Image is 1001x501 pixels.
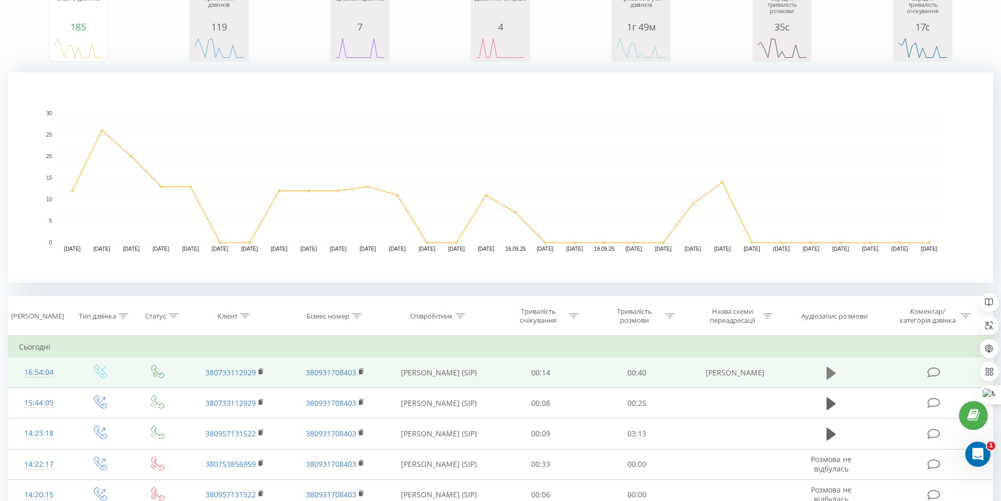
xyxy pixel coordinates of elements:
[594,246,614,252] text: 19.09.25
[153,246,170,252] text: [DATE]
[334,32,386,64] svg: A chart.
[685,357,785,388] td: [PERSON_NAME]
[832,246,849,252] text: [DATE]
[11,312,64,321] div: [PERSON_NAME]
[385,357,493,388] td: [PERSON_NAME] (SIP)
[537,246,554,252] text: [DATE]
[474,22,527,32] div: 4
[493,357,589,388] td: 00:14
[193,22,245,32] div: 119
[145,312,166,321] div: Статус
[801,312,868,321] div: Аудіозапис розмови
[46,154,53,159] text: 20
[987,442,995,450] span: 1
[205,459,256,469] a: 380753856959
[193,32,245,64] svg: A chart.
[49,218,52,224] text: 5
[19,423,59,444] div: 14:23:18
[385,388,493,418] td: [PERSON_NAME] (SIP)
[589,449,685,479] td: 00:00
[505,246,526,252] text: 16.09.25
[306,459,356,469] a: 380931708403
[52,22,105,32] div: 185
[64,246,81,252] text: [DATE]
[46,175,53,181] text: 15
[862,246,879,252] text: [DATE]
[306,312,349,321] div: Бізнес номер
[493,418,589,449] td: 00:09
[566,246,583,252] text: [DATE]
[756,22,808,32] div: 35с
[218,312,238,321] div: Клієнт
[205,367,256,377] a: 380733112929
[685,246,701,252] text: [DATE]
[205,489,256,499] a: 380957131522
[330,246,347,252] text: [DATE]
[52,32,105,64] svg: A chart.
[921,246,938,252] text: [DATE]
[241,246,258,252] text: [DATE]
[306,367,356,377] a: 380931708403
[306,489,356,499] a: 380931708403
[704,307,760,325] div: Назва схеми переадресації
[756,32,808,64] svg: A chart.
[334,22,386,32] div: 7
[965,442,990,467] iframe: Intercom live chat
[474,32,527,64] svg: A chart.
[589,357,685,388] td: 00:40
[606,307,663,325] div: Тривалість розмови
[448,246,465,252] text: [DATE]
[385,418,493,449] td: [PERSON_NAME] (SIP)
[389,246,406,252] text: [DATE]
[306,398,356,408] a: 380931708403
[46,132,53,138] text: 25
[655,246,672,252] text: [DATE]
[212,246,229,252] text: [DATE]
[46,110,53,116] text: 30
[615,32,667,64] svg: A chart.
[306,428,356,438] a: 380931708403
[8,336,993,357] td: Сьогодні
[19,454,59,475] div: 14:22:17
[891,246,908,252] text: [DATE]
[46,197,53,202] text: 10
[493,388,589,418] td: 00:08
[19,362,59,383] div: 16:54:04
[205,398,256,408] a: 380733112929
[359,246,376,252] text: [DATE]
[744,246,760,252] text: [DATE]
[615,22,667,32] div: 1г 49м
[8,73,993,283] svg: A chart.
[419,246,436,252] text: [DATE]
[589,388,685,418] td: 00:25
[896,32,949,64] div: A chart.
[803,246,820,252] text: [DATE]
[714,246,731,252] text: [DATE]
[811,454,852,474] span: Розмова не відбулась
[410,312,453,321] div: Співробітник
[589,418,685,449] td: 03:13
[123,246,140,252] text: [DATE]
[897,307,958,325] div: Коментар/категорія дзвінка
[19,393,59,413] div: 15:44:05
[478,246,494,252] text: [DATE]
[385,449,493,479] td: [PERSON_NAME] (SIP)
[301,246,317,252] text: [DATE]
[94,246,110,252] text: [DATE]
[773,246,790,252] text: [DATE]
[493,449,589,479] td: 00:33
[182,246,199,252] text: [DATE]
[271,246,288,252] text: [DATE]
[79,312,116,321] div: Тип дзвінка
[205,428,256,438] a: 380957131522
[625,246,642,252] text: [DATE]
[49,240,52,246] text: 0
[896,22,949,32] div: 17с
